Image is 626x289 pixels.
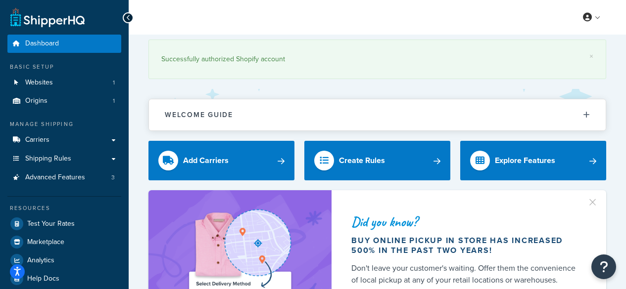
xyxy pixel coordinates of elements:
a: Dashboard [7,35,121,53]
span: Marketplace [27,238,64,247]
div: Manage Shipping [7,120,121,128]
div: Did you know? [351,215,582,229]
a: Carriers [7,131,121,149]
a: × [589,52,593,60]
span: Advanced Features [25,173,85,182]
a: Test Your Rates [7,215,121,233]
div: Buy online pickup in store has increased 500% in the past two years! [351,236,582,255]
button: Welcome Guide [149,99,606,130]
button: Open Resource Center [591,254,616,279]
span: Websites [25,79,53,87]
span: 1 [113,79,115,87]
div: Add Carriers [183,154,229,167]
li: Origins [7,92,121,110]
span: Dashboard [25,40,59,48]
span: Shipping Rules [25,155,71,163]
div: Create Rules [339,154,385,167]
span: 1 [113,97,115,105]
div: Resources [7,204,121,212]
h2: Welcome Guide [165,111,233,119]
span: Help Docs [27,275,59,283]
a: Shipping Rules [7,150,121,168]
a: Analytics [7,251,121,269]
a: Help Docs [7,270,121,288]
span: 3 [111,173,115,182]
div: Basic Setup [7,63,121,71]
a: Add Carriers [148,141,294,180]
div: Explore Features [495,154,555,167]
a: Advanced Features3 [7,168,121,187]
a: Origins1 [7,92,121,110]
li: Advanced Features [7,168,121,187]
a: Create Rules [304,141,450,180]
a: Marketplace [7,233,121,251]
div: Don't leave your customer's waiting. Offer them the convenience of local pickup at any of your re... [351,262,582,286]
span: Test Your Rates [27,220,75,228]
li: Websites [7,74,121,92]
span: Carriers [25,136,49,144]
a: Explore Features [460,141,606,180]
span: Analytics [27,256,54,265]
a: Websites1 [7,74,121,92]
span: Origins [25,97,48,105]
div: Successfully authorized Shopify account [161,52,593,66]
